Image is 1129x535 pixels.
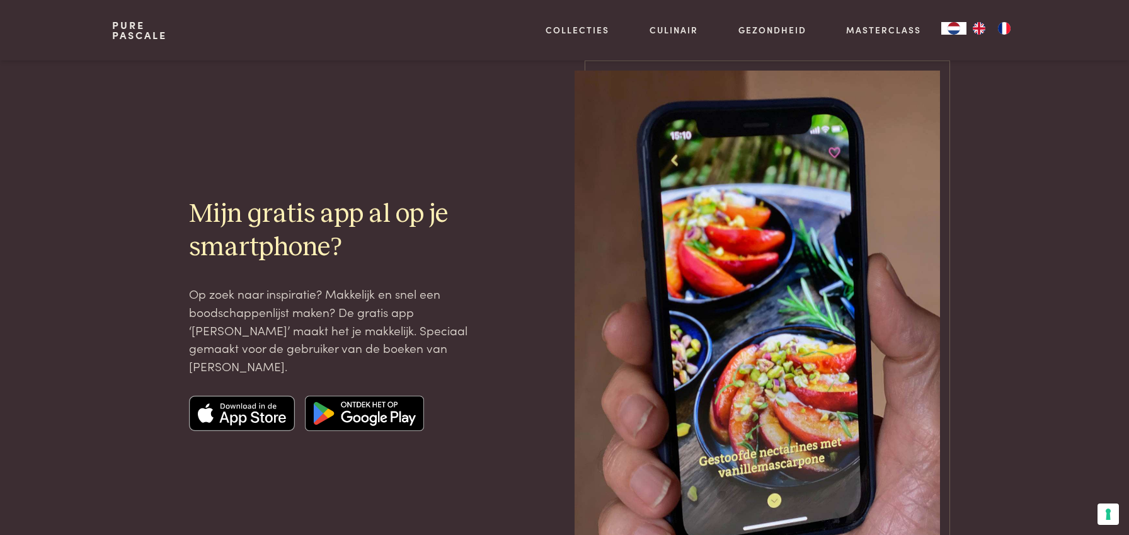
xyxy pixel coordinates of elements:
a: Masterclass [846,23,921,37]
button: Uw voorkeuren voor toestemming voor trackingtechnologieën [1097,503,1119,525]
div: Language [941,22,966,35]
img: Google app store [305,396,424,431]
a: PurePascale [112,20,167,40]
a: FR [992,22,1017,35]
ul: Language list [966,22,1017,35]
a: Culinair [650,23,698,37]
aside: Language selected: Nederlands [941,22,1017,35]
a: Gezondheid [738,23,806,37]
a: Collecties [546,23,609,37]
a: NL [941,22,966,35]
a: EN [966,22,992,35]
img: Apple app store [189,396,295,431]
p: Op zoek naar inspiratie? Makkelijk en snel een boodschappenlijst maken? De gratis app ‘[PERSON_NA... [189,285,478,375]
h2: Mijn gratis app al op je smartphone? [189,198,478,265]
